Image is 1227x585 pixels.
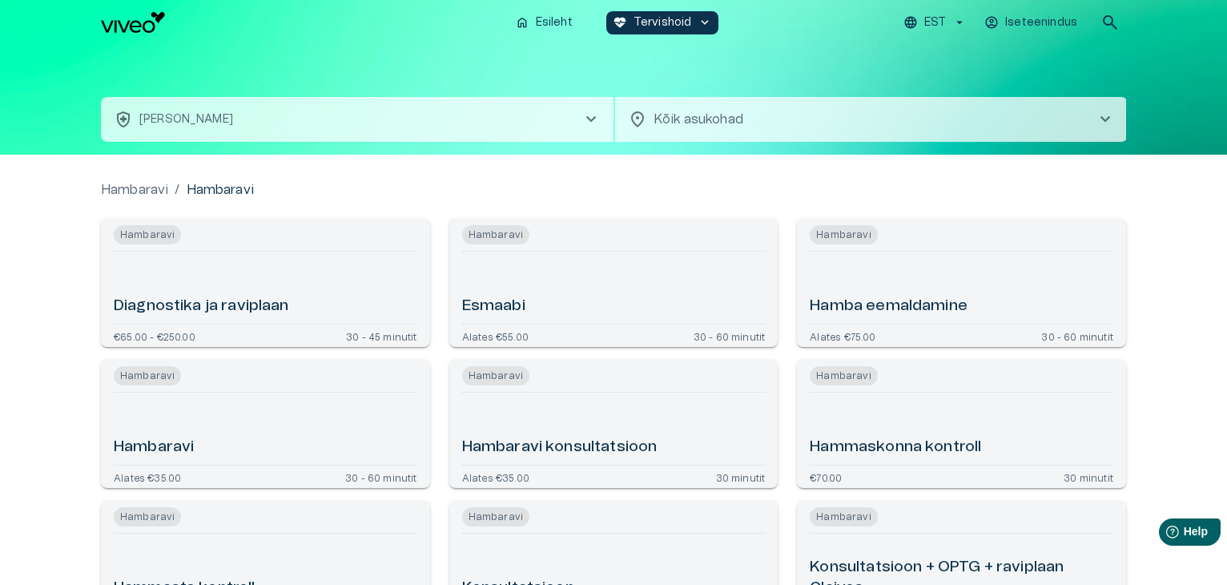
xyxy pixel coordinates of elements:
p: 30 - 60 minutit [345,472,417,482]
a: Open service booking details [101,360,430,488]
span: Hambaravi [462,366,529,385]
p: 30 minutit [716,472,766,482]
span: home [515,15,529,30]
button: health_and_safety[PERSON_NAME]chevron_right [101,97,613,142]
h6: Esmaabi [462,296,525,317]
span: Hambaravi [810,225,877,244]
span: health_and_safety [114,110,133,129]
a: Open service booking details [797,360,1126,488]
h6: Hambaravi konsultatsioon [462,437,658,458]
p: Esileht [536,14,573,31]
span: chevron_right [1096,110,1115,129]
span: Hambaravi [462,225,529,244]
img: Viveo logo [101,12,165,33]
p: / [175,180,179,200]
span: location_on [628,110,647,129]
p: 30 - 45 minutit [346,331,417,341]
p: 30 - 60 minutit [1041,331,1113,341]
a: Hambaravi [101,180,168,200]
a: Open service booking details [449,219,778,347]
p: EST [924,14,946,31]
iframe: Help widget launcher [1102,512,1227,557]
p: 30 minutit [1064,472,1113,482]
p: Hambaravi [187,180,254,200]
span: chevron_right [581,110,601,129]
span: Hambaravi [810,507,877,526]
span: search [1100,13,1120,32]
span: Hambaravi [114,366,181,385]
button: open search modal [1094,6,1126,38]
p: Tervishoid [634,14,692,31]
p: Alates €35.00 [462,472,529,482]
span: keyboard_arrow_down [698,15,712,30]
p: Alates €35.00 [114,472,181,482]
p: Alates €55.00 [462,331,529,341]
p: [PERSON_NAME] [139,111,233,128]
a: Open service booking details [101,219,430,347]
span: ecg_heart [613,15,627,30]
h6: Hambaravi [114,437,194,458]
button: homeEsileht [509,11,581,34]
p: Alates €75.00 [810,331,875,341]
a: Open service booking details [797,219,1126,347]
h6: Hamba eemaldamine [810,296,968,317]
p: Kõik asukohad [654,110,1070,129]
span: Hambaravi [114,225,181,244]
p: Iseteenindus [1005,14,1077,31]
a: Navigate to homepage [101,12,502,33]
button: EST [901,11,969,34]
button: Iseteenindus [982,11,1081,34]
button: ecg_heartTervishoidkeyboard_arrow_down [606,11,719,34]
h6: Diagnostika ja raviplaan [114,296,289,317]
p: 30 - 60 minutit [694,331,766,341]
span: Hambaravi [810,366,877,385]
span: Hambaravi [114,507,181,526]
a: Open service booking details [449,360,778,488]
p: €65.00 - €250.00 [114,331,195,341]
span: Hambaravi [462,507,529,526]
h6: Hammaskonna kontroll [810,437,981,458]
p: €70.00 [810,472,842,482]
